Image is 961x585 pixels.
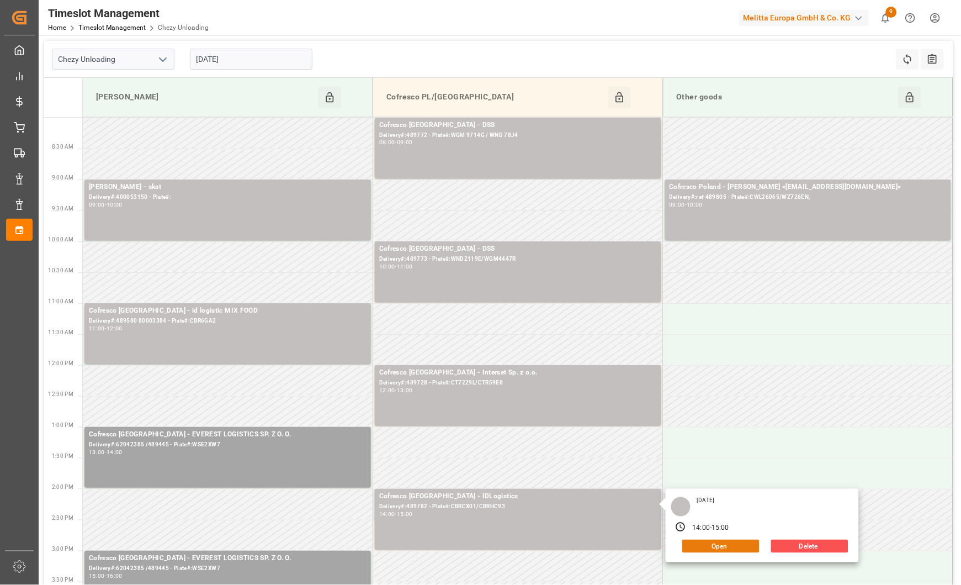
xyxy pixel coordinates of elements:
div: - [685,202,687,207]
div: 15:00 [89,573,105,578]
div: 14:00 [693,523,710,533]
div: 15:00 [397,512,413,517]
div: 10:00 [379,264,395,269]
div: 12:00 [379,388,395,393]
button: show 9 new notifications [873,6,898,30]
div: - [395,512,397,517]
div: 11:00 [397,264,413,269]
input: DD-MM-YYYY [190,49,312,70]
span: 9:00 AM [52,175,73,181]
div: [DATE] [693,497,719,504]
span: 8:30 AM [52,144,73,150]
div: Delivery#:62042385 /489445 - Plate#:WSE2XW7 [89,564,367,573]
button: Melitta Europa GmbH & Co. KG [739,7,873,28]
div: 11:00 [89,326,105,331]
span: 10:00 AM [48,236,73,243]
div: Delivery#:489772 - Plate#:WGM 9714G / WND 78J4 [379,131,657,140]
a: Timeslot Management [78,24,146,31]
div: Delivery#:62042385 /489445 - Plate#:WSE2XW7 [89,440,367,450]
div: Cofresco [GEOGRAPHIC_DATA] - DSS [379,120,657,131]
div: 09:00 [397,140,413,145]
span: 12:00 PM [48,360,73,366]
span: 2:30 PM [52,515,73,521]
div: 08:00 [379,140,395,145]
div: 13:00 [397,388,413,393]
div: Delivery#:ref 489805 - Plate#:CWL26065/WZ726EN, [670,193,947,202]
div: Cofresco [GEOGRAPHIC_DATA] - id logistic MIX FOOD [89,305,367,317]
div: 15:00 [712,523,730,533]
div: 10:00 [107,202,123,207]
div: 12:00 [107,326,123,331]
div: - [105,450,107,455]
div: Cofresco [GEOGRAPHIC_DATA] - IDLogistics [379,491,657,502]
div: Cofresco [GEOGRAPHIC_DATA] - DSS [379,244,657,255]
div: - [105,202,107,207]
div: 10:00 [687,202,703,207]
span: 12:30 PM [48,391,73,397]
div: - [395,140,397,145]
div: Delivery#:489773 - Plate#:WND2119E/WGM4447R [379,255,657,264]
div: Timeslot Management [48,5,209,22]
div: Melitta Europa GmbH & Co. KG [739,10,869,26]
span: 11:00 AM [48,298,73,304]
div: 13:00 [89,450,105,455]
button: Help Center [898,6,923,30]
div: 14:00 [107,450,123,455]
span: 2:00 PM [52,484,73,490]
div: 09:00 [89,202,105,207]
div: 09:00 [670,202,686,207]
div: Cofresco [GEOGRAPHIC_DATA] - EVEREST LOGISTICS SP. Z O. O. [89,429,367,440]
button: Open [682,540,760,553]
div: Delivery#:489782 - Plate#:CBRCX01/CBRHC93 [379,502,657,512]
div: [PERSON_NAME] - skat [89,182,367,193]
span: 9 [886,7,897,18]
div: Other goods [672,87,899,108]
span: 3:30 PM [52,577,73,583]
div: - [105,326,107,331]
span: 9:30 AM [52,205,73,212]
div: [PERSON_NAME] [92,87,318,108]
span: 11:30 AM [48,329,73,335]
button: open menu [154,51,171,68]
button: Delete [771,540,848,553]
div: Cofresco PL/[GEOGRAPHIC_DATA] [382,87,608,108]
span: 3:00 PM [52,546,73,552]
a: Home [48,24,66,31]
div: - [710,523,712,533]
span: 1:00 PM [52,422,73,428]
div: - [105,573,107,578]
div: Cofresco [GEOGRAPHIC_DATA] - Interset Sp. z o.o. [379,367,657,378]
div: Cofresco [GEOGRAPHIC_DATA] - EVEREST LOGISTICS SP. Z O. O. [89,553,367,564]
div: Cofresco Poland - [PERSON_NAME] <[EMAIL_ADDRESS][DOMAIN_NAME]> [670,182,947,193]
div: - [395,264,397,269]
div: Delivery#:489728 - Plate#:CT7229L/CTR59E8 [379,378,657,388]
span: 10:30 AM [48,267,73,273]
div: Delivery#:489580 80003384 - Plate#:CBR6GA2 [89,317,367,326]
span: 1:30 PM [52,453,73,459]
div: 16:00 [107,573,123,578]
div: 14:00 [379,512,395,517]
div: - [395,388,397,393]
div: Delivery#:400053150 - Plate#: [89,193,367,202]
input: Type to search/select [52,49,174,70]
